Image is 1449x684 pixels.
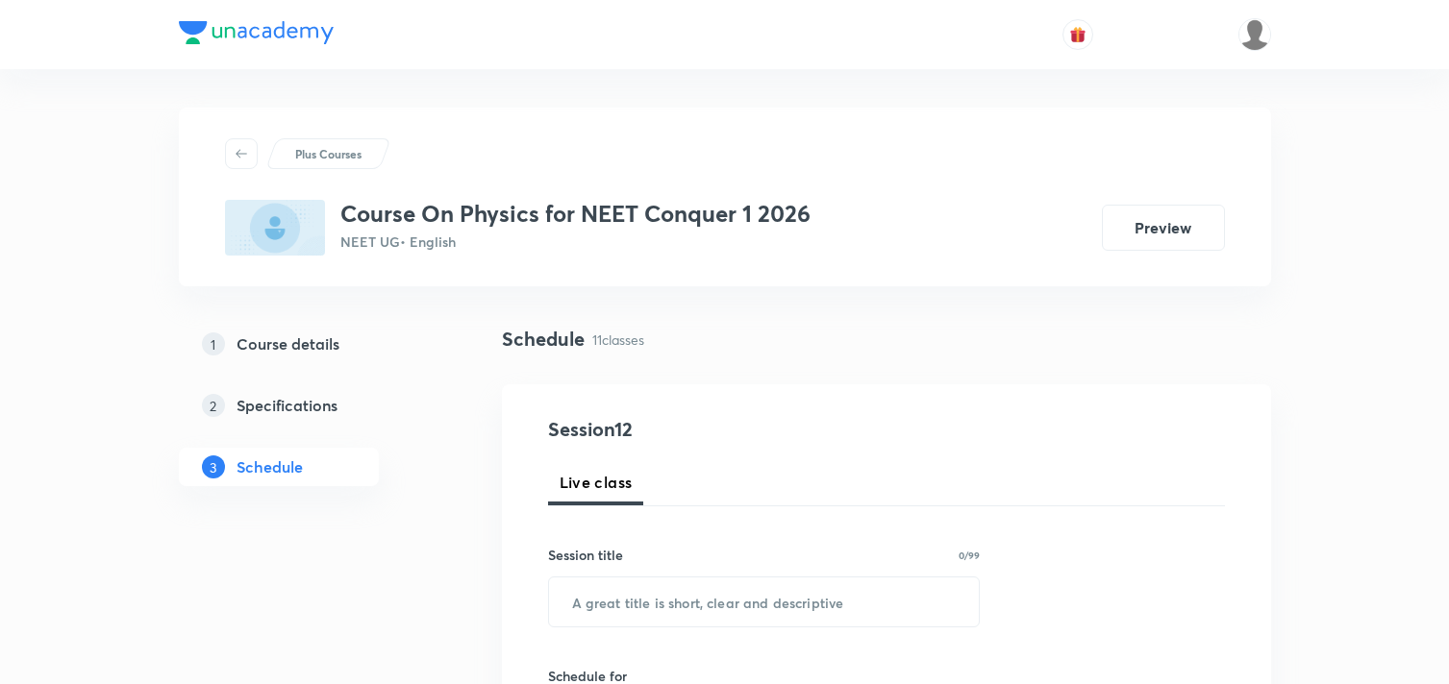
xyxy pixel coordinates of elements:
[237,394,337,417] h5: Specifications
[179,325,440,363] a: 1Course details
[237,332,339,355] h5: Course details
[225,200,325,256] img: D8E6BB91-D5FB-4338-B1A3-ED29C720B035_plus.png
[502,325,585,354] h4: Schedule
[202,332,225,355] p: 1
[340,232,811,252] p: NEET UG • English
[340,200,811,228] h3: Course On Physics for NEET Conquer 1 2026
[959,550,980,560] p: 0/99
[179,21,334,44] img: Company Logo
[560,471,633,494] span: Live class
[295,145,362,162] p: Plus Courses
[1238,18,1271,51] img: shalini
[202,455,225,478] p: 3
[592,330,644,350] p: 11 classes
[179,21,334,49] a: Company Logo
[1069,26,1087,43] img: avatar
[548,415,899,444] h4: Session 12
[202,394,225,417] p: 2
[548,545,623,565] h6: Session title
[1062,19,1093,50] button: avatar
[1102,205,1225,251] button: Preview
[179,386,440,425] a: 2Specifications
[549,577,980,626] input: A great title is short, clear and descriptive
[237,455,303,478] h5: Schedule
